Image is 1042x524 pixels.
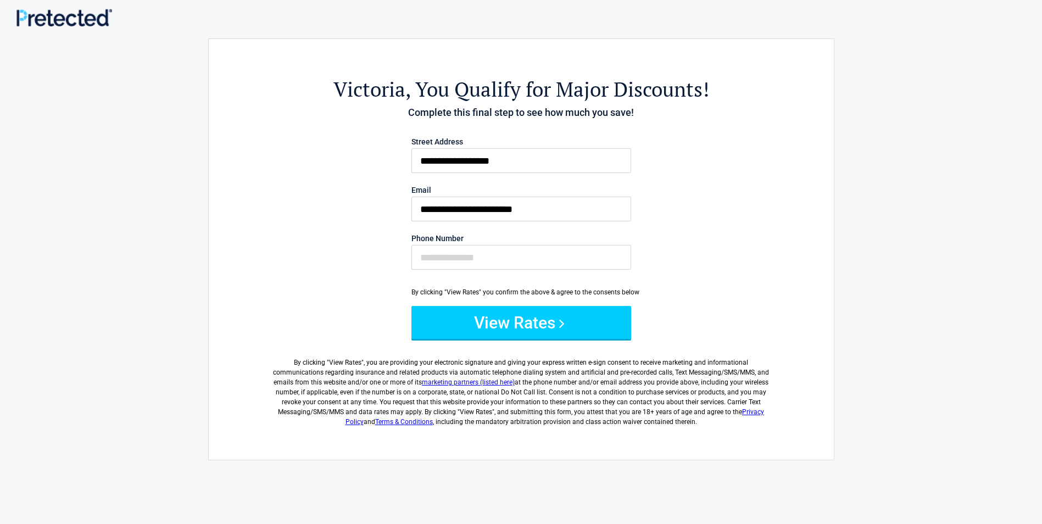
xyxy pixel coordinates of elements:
[269,105,773,120] h4: Complete this final step to see how much you save!
[333,76,405,103] span: victoria
[269,349,773,427] label: By clicking " ", you are providing your electronic signature and giving your express written e-si...
[411,138,631,146] label: Street Address
[411,186,631,194] label: Email
[422,378,515,386] a: marketing partners (listed here)
[411,306,631,339] button: View Rates
[329,359,361,366] span: View Rates
[411,287,631,297] div: By clicking "View Rates" you confirm the above & agree to the consents below
[16,9,112,26] img: Main Logo
[375,418,433,426] a: Terms & Conditions
[269,76,773,103] h2: , You Qualify for Major Discounts!
[411,235,631,242] label: Phone Number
